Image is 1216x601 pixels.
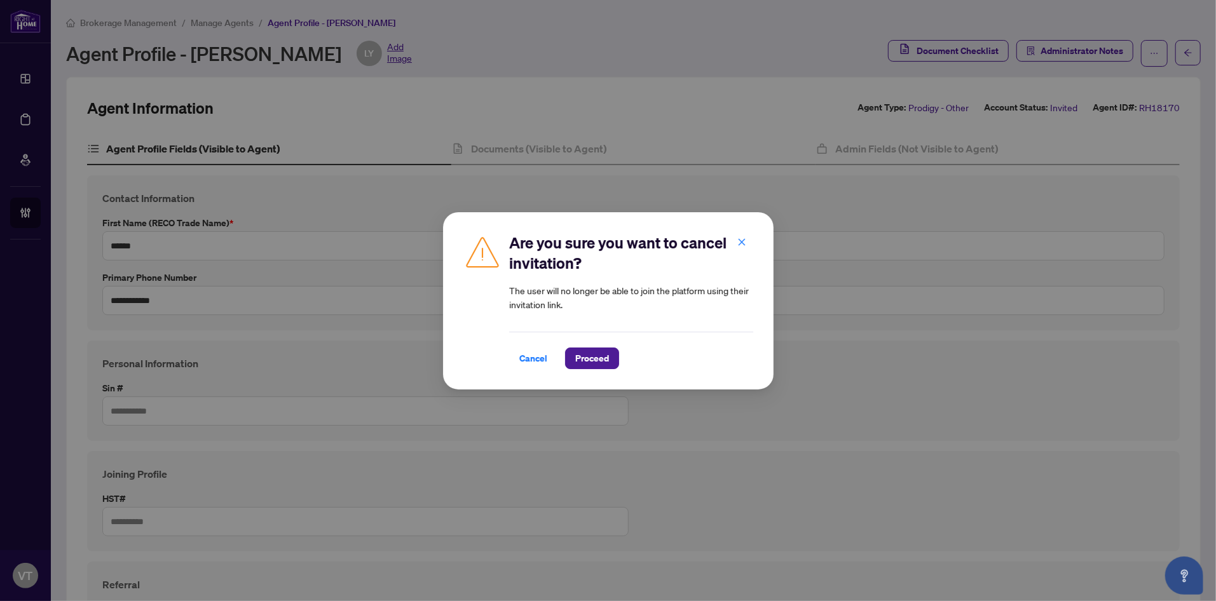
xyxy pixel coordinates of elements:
h2: Are you sure you want to cancel invitation? [509,233,753,273]
button: Cancel [509,348,557,369]
img: Caution Icon [463,233,502,271]
span: Cancel [519,348,547,368]
span: close [737,237,746,246]
button: Open asap [1165,557,1203,595]
article: The user will no longer be able to join the platform using their invitation link. [509,283,753,311]
button: Proceed [565,348,619,369]
span: Proceed [575,348,609,368]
